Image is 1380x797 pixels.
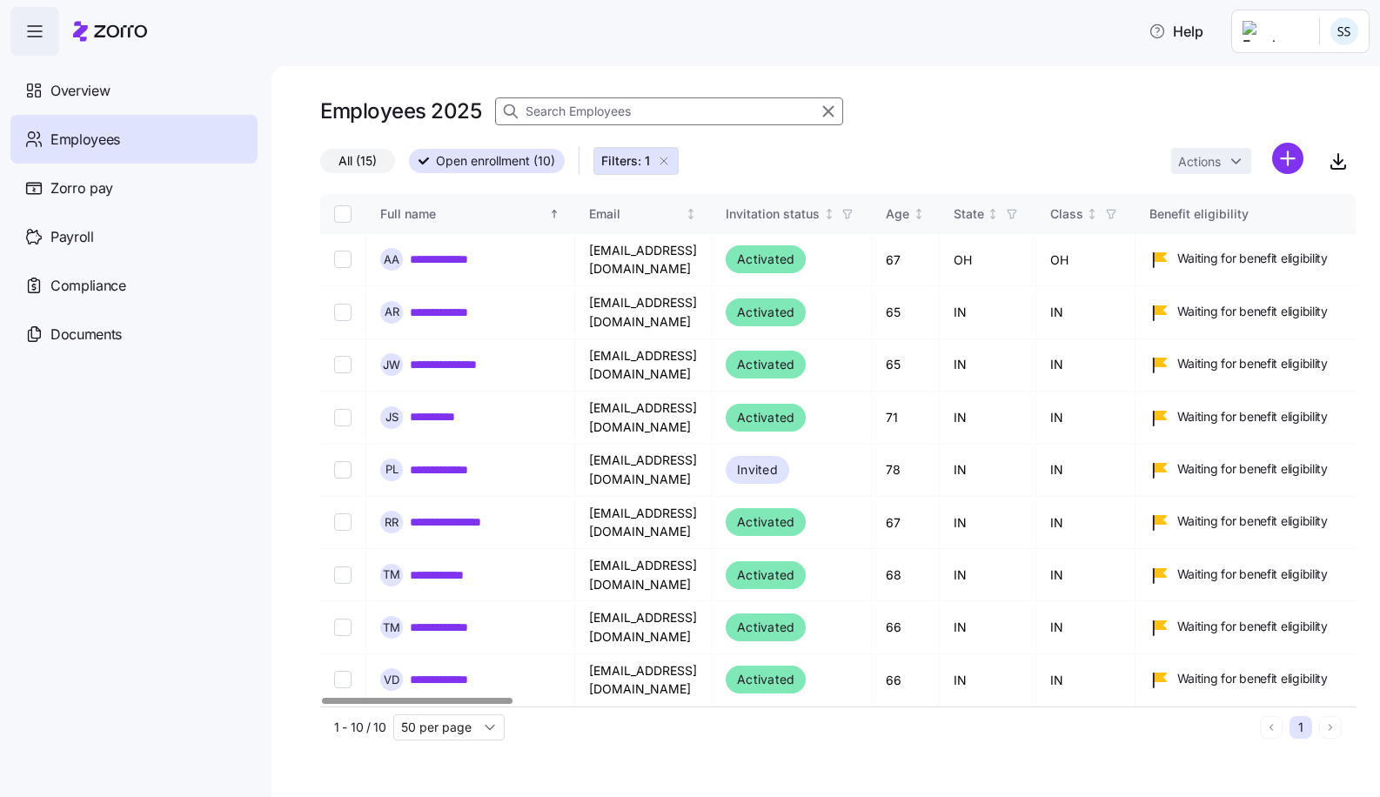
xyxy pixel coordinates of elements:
div: Not sorted [987,208,999,220]
input: Select record 5 [334,461,352,479]
td: 66 [872,601,940,653]
th: StateNot sorted [940,194,1036,234]
td: IN [940,497,1036,549]
td: IN [940,286,1036,338]
span: Help [1149,21,1203,42]
span: Payroll [50,226,94,248]
td: IN [1036,601,1135,653]
span: T M [383,569,400,580]
div: Not sorted [685,208,697,220]
button: Actions [1171,148,1251,174]
td: [EMAIL_ADDRESS][DOMAIN_NAME] [575,601,712,653]
span: Waiting for benefit eligibility [1177,512,1328,530]
h1: Employees 2025 [320,97,481,124]
span: All (15) [338,150,377,172]
a: Employees [10,115,258,164]
td: [EMAIL_ADDRESS][DOMAIN_NAME] [575,339,712,392]
input: Select record 2 [334,304,352,321]
input: Search Employees [495,97,843,125]
span: Waiting for benefit eligibility [1177,408,1328,425]
td: IN [940,444,1036,496]
td: IN [940,549,1036,601]
span: 1 - 10 / 10 [334,719,386,736]
span: R R [385,517,399,528]
td: [EMAIL_ADDRESS][DOMAIN_NAME] [575,392,712,444]
td: 65 [872,286,940,338]
td: [EMAIL_ADDRESS][DOMAIN_NAME] [575,654,712,707]
td: IN [940,339,1036,392]
td: IN [940,654,1036,707]
td: IN [940,392,1036,444]
span: Filters: 1 [601,152,650,170]
span: Activated [737,512,794,532]
span: Open enrollment (10) [436,150,555,172]
button: Previous page [1260,716,1283,739]
td: 65 [872,339,940,392]
div: Sorted ascending [548,208,560,220]
span: Waiting for benefit eligibility [1177,460,1328,478]
div: Invitation status [726,204,820,224]
td: IN [1036,549,1135,601]
div: Age [886,204,909,224]
td: IN [1036,286,1135,338]
a: Zorro pay [10,164,258,212]
button: Filters: 1 [593,147,679,175]
td: [EMAIL_ADDRESS][DOMAIN_NAME] [575,549,712,601]
img: Employer logo [1243,21,1305,42]
span: Documents [50,324,122,345]
span: Activated [737,565,794,586]
th: Invitation statusNot sorted [712,194,872,234]
div: State [954,204,984,224]
span: T M [383,622,400,633]
input: Select all records [334,205,352,223]
span: Zorro pay [50,177,113,199]
input: Select record 7 [334,566,352,584]
button: Help [1135,14,1217,49]
td: [EMAIL_ADDRESS][DOMAIN_NAME] [575,286,712,338]
input: Select record 3 [334,356,352,373]
input: Select record 8 [334,619,352,636]
div: Email [589,204,682,224]
span: Activated [737,617,794,638]
td: IN [1036,497,1135,549]
td: 68 [872,549,940,601]
span: Waiting for benefit eligibility [1177,303,1328,320]
td: IN [940,601,1036,653]
th: Full nameSorted ascending [366,194,575,234]
td: 67 [872,234,940,286]
span: Waiting for benefit eligibility [1177,566,1328,583]
span: Waiting for benefit eligibility [1177,618,1328,635]
td: 67 [872,497,940,549]
span: Waiting for benefit eligibility [1177,355,1328,372]
div: Not sorted [1086,208,1098,220]
a: Compliance [10,261,258,310]
th: AgeNot sorted [872,194,940,234]
td: OH [1036,234,1135,286]
span: J S [385,412,399,423]
span: Activated [737,249,794,270]
div: Class [1050,204,1083,224]
span: Compliance [50,275,126,297]
div: Not sorted [823,208,835,220]
td: IN [1036,654,1135,707]
span: Waiting for benefit eligibility [1177,670,1328,687]
svg: add icon [1272,143,1303,174]
span: A A [384,254,399,265]
button: 1 [1290,716,1312,739]
input: Select record 4 [334,409,352,426]
div: Not sorted [913,208,925,220]
span: Activated [737,669,794,690]
td: 78 [872,444,940,496]
td: IN [1036,444,1135,496]
input: Select record 9 [334,671,352,688]
td: 66 [872,654,940,707]
th: EmailNot sorted [575,194,712,234]
td: [EMAIL_ADDRESS][DOMAIN_NAME] [575,444,712,496]
a: Overview [10,66,258,115]
input: Select record 6 [334,513,352,531]
span: J W [383,359,400,371]
a: Payroll [10,212,258,261]
td: IN [1036,392,1135,444]
td: [EMAIL_ADDRESS][DOMAIN_NAME] [575,234,712,286]
span: Actions [1178,156,1221,168]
